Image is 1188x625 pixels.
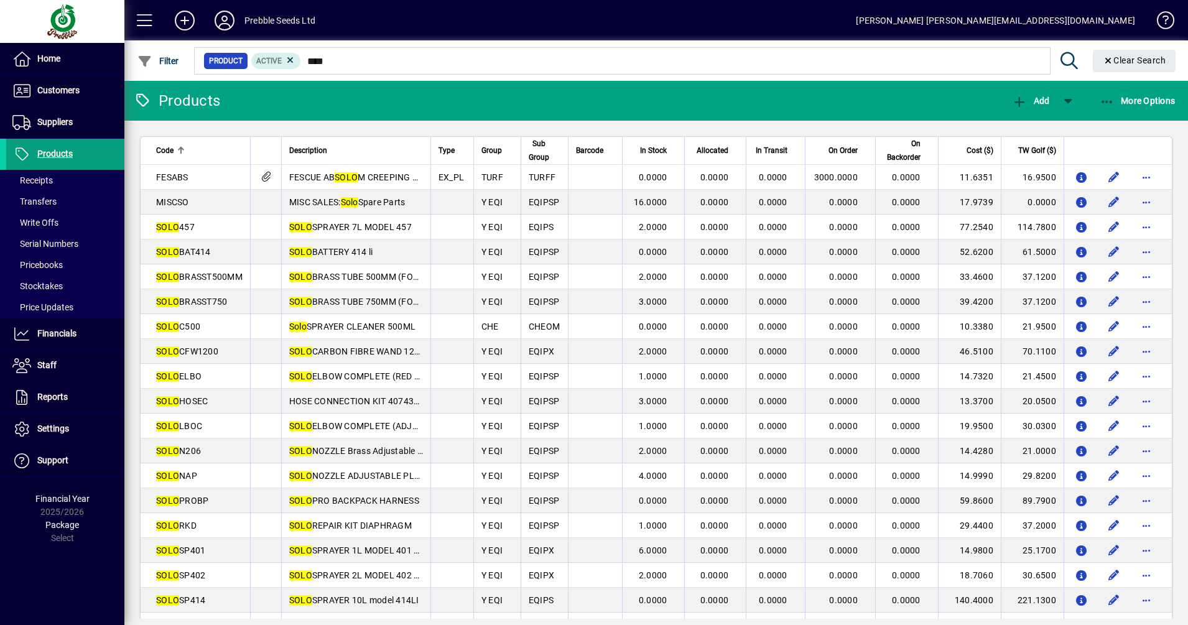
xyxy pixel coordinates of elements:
span: Y EQI [481,471,503,481]
span: PRO BACKPACK HARNESS [289,496,419,506]
span: 1.0000 [639,421,667,431]
a: Serial Numbers [6,233,124,254]
td: 33.4600 [938,264,1001,289]
td: 16.9500 [1001,165,1064,190]
span: TW Golf ($) [1018,144,1056,157]
td: 46.5100 [938,339,1001,364]
button: Edit [1104,565,1124,585]
span: PROBP [156,496,208,506]
span: 0.0000 [759,396,787,406]
span: SPRAYER 7L MODEL 457 [289,222,412,232]
span: Y EQI [481,222,503,232]
span: 3000.0000 [814,172,858,182]
div: On Backorder [883,137,932,164]
span: Staff [37,360,57,370]
button: More options [1136,366,1156,386]
button: More options [1136,416,1156,436]
td: 70.1100 [1001,339,1064,364]
span: TURF [481,172,503,182]
span: 0.0000 [892,371,921,381]
button: Filter [134,50,182,72]
td: 37.2000 [1001,513,1064,538]
div: Description [289,144,423,157]
em: SOLO [156,446,179,456]
button: Edit [1104,391,1124,411]
span: On Order [828,144,858,157]
span: EX_PL [439,172,464,182]
span: Home [37,53,60,63]
span: 0.0000 [759,446,787,456]
button: Edit [1104,540,1124,560]
button: Edit [1104,317,1124,336]
span: Allocated [697,144,728,157]
span: 0.0000 [829,346,858,356]
span: Y EQI [481,272,503,282]
button: More options [1136,590,1156,610]
span: Serial Numbers [12,239,78,249]
span: Clear Search [1103,55,1166,65]
span: Products [37,149,73,159]
mat-chip: Activation Status: Active [251,53,301,69]
span: EQIPS [529,222,554,232]
span: 0.0000 [829,471,858,481]
span: Receipts [12,175,53,185]
td: 11.6351 [938,165,1001,190]
td: 10.3380 [938,314,1001,339]
div: In Transit [754,144,798,157]
span: 0.0000 [759,222,787,232]
em: SOLO [156,396,179,406]
em: SOLO [289,471,312,481]
span: BATTERY 414 li [289,247,373,257]
a: Staff [6,350,124,381]
span: BRASS TUBE 500MM (FOR SPRAY WAND) [289,272,478,282]
button: Add [165,9,205,32]
button: More options [1136,267,1156,287]
span: Group [481,144,502,157]
td: 114.7800 [1001,215,1064,239]
button: Edit [1104,441,1124,461]
td: 0.0000 [1001,190,1064,215]
span: 3.0000 [639,297,667,307]
span: Write Offs [12,218,58,228]
span: 0.0000 [700,471,729,481]
span: CHEOM [529,322,560,331]
button: Edit [1104,242,1124,262]
td: 77.2540 [938,215,1001,239]
a: Receipts [6,170,124,191]
span: 0.0000 [759,272,787,282]
td: 61.5000 [1001,239,1064,264]
em: SOLO [289,272,312,282]
span: Financials [37,328,77,338]
span: EQIPSP [529,297,560,307]
button: Edit [1104,516,1124,535]
div: Type [439,144,466,157]
span: 0.0000 [892,297,921,307]
span: HOSE CONNECTION KIT 4074363 [289,396,424,406]
span: 0.0000 [829,371,858,381]
span: Y EQI [481,197,503,207]
span: 0.0000 [700,371,729,381]
span: 0.0000 [700,222,729,232]
span: 0.0000 [639,172,667,182]
span: EQIPSP [529,496,560,506]
span: CARBON FIBRE WAND 1200mm [289,346,440,356]
a: Support [6,445,124,476]
span: NOZZLE Brass Adjustable 206 [289,446,433,456]
span: 0.0000 [639,322,667,331]
td: 59.8600 [938,488,1001,513]
span: 0.0000 [700,496,729,506]
span: 0.0000 [892,396,921,406]
em: SOLO [156,322,179,331]
span: MISCSO [156,197,189,207]
button: Edit [1104,466,1124,486]
span: Filter [137,56,179,66]
span: Code [156,144,174,157]
em: SOLO [156,272,179,282]
span: Y EQI [481,396,503,406]
span: 0.0000 [759,471,787,481]
span: 0.0000 [892,322,921,331]
span: 457 [156,222,195,232]
span: Customers [37,85,80,95]
span: ELBOW COMPLETE (RED FAN NOZZLE) 40745272 [289,371,513,381]
td: 20.0500 [1001,389,1064,414]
